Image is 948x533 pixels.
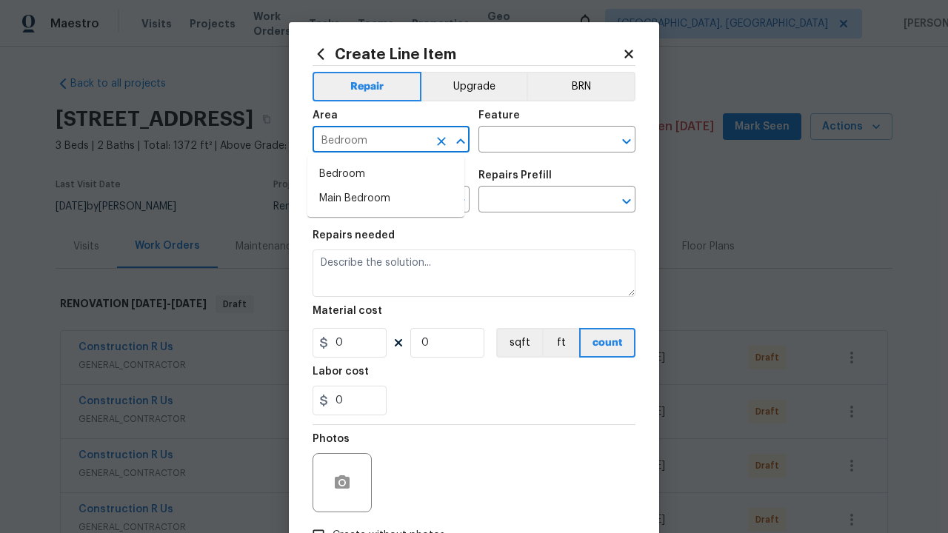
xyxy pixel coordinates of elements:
[307,187,464,211] li: Main Bedroom
[579,328,635,358] button: count
[313,72,421,101] button: Repair
[616,131,637,152] button: Open
[527,72,635,101] button: BRN
[496,328,542,358] button: sqft
[307,162,464,187] li: Bedroom
[313,110,338,121] h5: Area
[478,170,552,181] h5: Repairs Prefill
[313,306,382,316] h5: Material cost
[421,72,527,101] button: Upgrade
[313,230,395,241] h5: Repairs needed
[313,434,350,444] h5: Photos
[450,131,471,152] button: Close
[542,328,579,358] button: ft
[313,366,369,377] h5: Labor cost
[478,110,520,121] h5: Feature
[616,191,637,212] button: Open
[313,46,622,62] h2: Create Line Item
[431,131,452,152] button: Clear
